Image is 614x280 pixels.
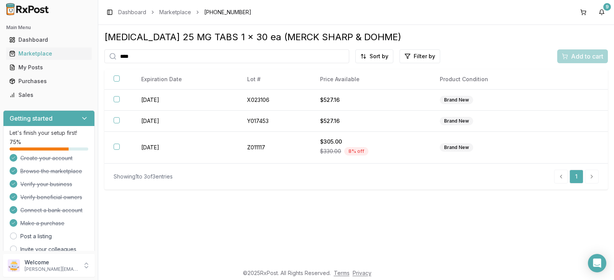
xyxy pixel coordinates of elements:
[104,31,608,43] div: [MEDICAL_DATA] 25 MG TABS 1 x 30 ea (MERCK SHARP & DOHME)
[6,88,92,102] a: Sales
[320,147,341,155] span: $330.00
[569,170,583,183] a: 1
[440,117,473,125] div: Brand New
[399,49,440,63] button: Filter by
[3,61,95,74] button: My Posts
[588,254,606,272] div: Open Intercom Messenger
[431,69,550,90] th: Product Condition
[6,61,92,74] a: My Posts
[238,90,311,111] td: X023106
[204,8,251,16] span: [PHONE_NUMBER]
[159,8,191,16] a: Marketplace
[25,266,78,272] p: [PERSON_NAME][EMAIL_ADDRESS][DOMAIN_NAME]
[9,77,89,85] div: Purchases
[440,143,473,152] div: Brand New
[8,259,20,272] img: User avatar
[20,246,76,253] a: Invite your colleagues
[10,129,88,137] p: Let's finish your setup first!
[9,91,89,99] div: Sales
[114,173,173,180] div: Showing 1 to 3 of 3 entries
[20,219,64,227] span: Make a purchase
[9,36,89,44] div: Dashboard
[603,3,611,11] div: 9
[9,50,89,57] div: Marketplace
[370,52,388,60] span: Sort by
[10,138,21,146] span: 75 %
[238,132,311,164] td: Z011117
[3,3,52,15] img: RxPost Logo
[414,52,435,60] span: Filter by
[334,270,350,276] a: Terms
[9,64,89,71] div: My Posts
[238,111,311,132] td: Y017453
[20,206,83,214] span: Connect a bank account
[554,170,599,183] nav: pagination
[132,69,238,90] th: Expiration Date
[10,114,53,123] h3: Getting started
[440,96,473,104] div: Brand New
[320,96,421,104] div: $527.16
[320,138,421,146] div: $305.00
[118,8,146,16] a: Dashboard
[320,117,421,125] div: $527.16
[6,25,92,31] h2: Main Menu
[3,75,95,87] button: Purchases
[20,167,82,175] span: Browse the marketplace
[3,89,95,101] button: Sales
[132,132,238,164] td: [DATE]
[3,47,95,60] button: Marketplace
[132,111,238,132] td: [DATE]
[20,193,82,201] span: Verify beneficial owners
[20,154,73,162] span: Create your account
[25,259,78,266] p: Welcome
[20,233,52,240] a: Post a listing
[20,180,72,188] span: Verify your business
[6,74,92,88] a: Purchases
[132,90,238,111] td: [DATE]
[118,8,251,16] nav: breadcrumb
[353,270,371,276] a: Privacy
[355,49,393,63] button: Sort by
[6,33,92,47] a: Dashboard
[238,69,311,90] th: Lot #
[6,47,92,61] a: Marketplace
[596,6,608,18] button: 9
[311,69,431,90] th: Price Available
[344,147,368,156] div: 8 % off
[3,34,95,46] button: Dashboard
